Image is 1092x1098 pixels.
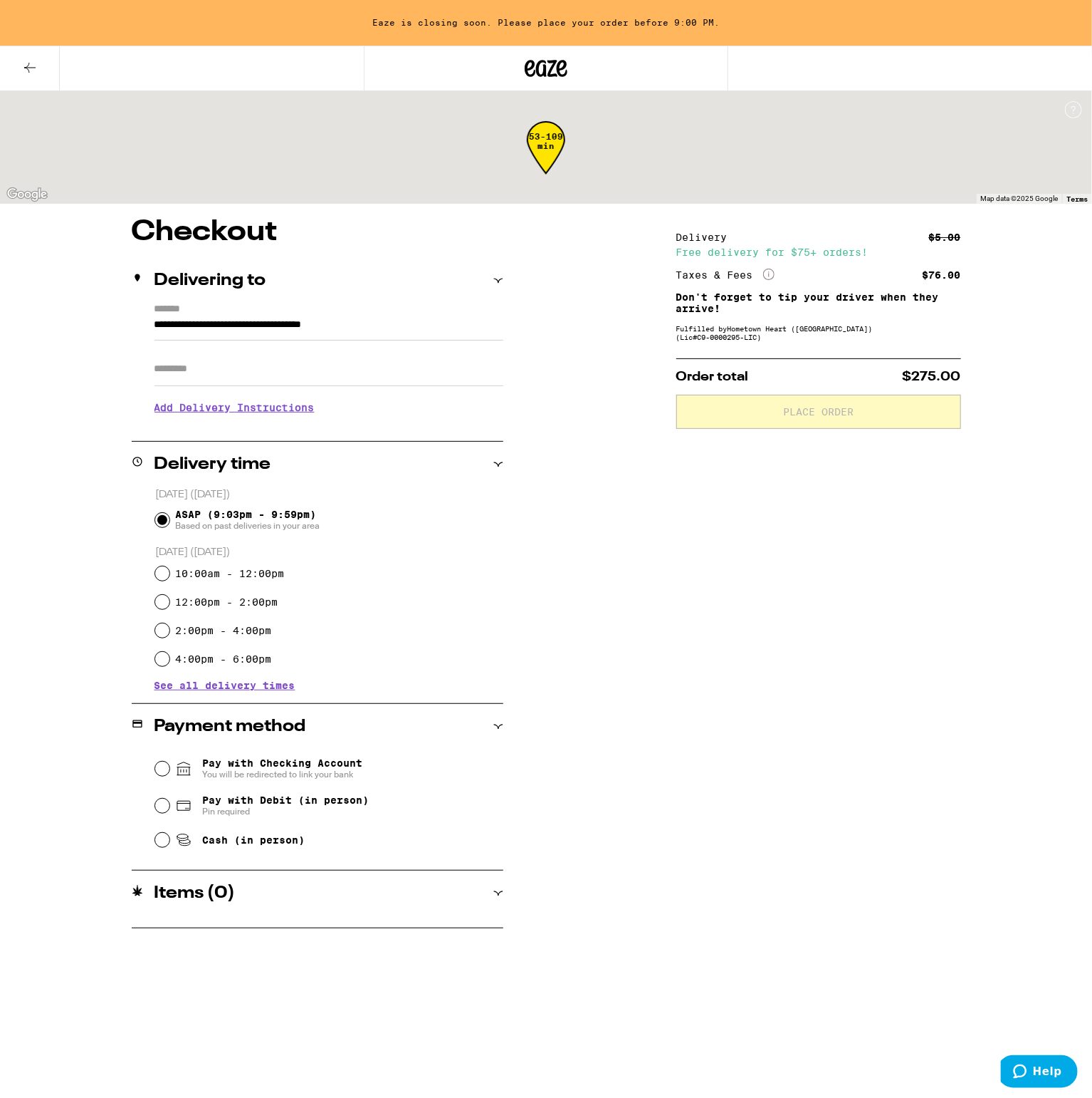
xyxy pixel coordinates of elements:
p: [DATE] ([DATE]) [155,546,503,559]
a: Terms [1066,195,1088,203]
span: Map data ©2025 Google [980,195,1058,202]
span: ASAP (9:03pm - 9:59pm) [175,509,320,532]
span: Order total [676,371,749,383]
span: Pay with Debit (in person) [202,794,369,806]
img: Google [4,185,51,204]
h2: Delivering to [154,272,266,289]
span: Cash (in person) [202,834,305,846]
div: Taxes & Fees [676,269,775,281]
iframe: Opens a widget where you can find more information [1001,1055,1078,1091]
div: $5.00 [929,232,961,242]
label: 10:00am - 12:00pm [175,568,284,579]
span: Based on past deliveries in your area [175,520,320,532]
span: $275.00 [903,371,961,383]
span: Place Order [783,407,854,417]
div: Free delivery for $75+ orders! [676,247,961,257]
h2: Delivery time [154,456,271,473]
label: 4:00pm - 6:00pm [175,653,271,665]
label: 2:00pm - 4:00pm [175,625,271,636]
div: Delivery [676,232,737,242]
p: [DATE] ([DATE]) [155,488,503,502]
h2: Payment method [154,718,306,735]
div: 53-109 min [527,132,565,185]
h1: Checkout [132,218,503,247]
span: Pin required [202,806,369,817]
p: We'll contact you at [PHONE_NUMBER] when we arrive [154,424,503,435]
p: Don't forget to tip your driver when they arrive! [676,291,961,314]
label: 12:00pm - 2:00pm [175,596,278,608]
a: Open this area in Google Maps (opens a new window) [4,185,51,204]
h2: Items ( 0 ) [154,885,236,902]
div: Fulfilled by Hometown Heart ([GEOGRAPHIC_DATA]) (Lic# C9-0000295-LIC ) [676,324,961,341]
div: $76.00 [923,270,961,280]
span: You will be redirected to link your bank [202,769,362,780]
button: Place Order [676,395,961,429]
span: Pay with Checking Account [202,757,362,780]
h3: Add Delivery Instructions [154,391,503,424]
button: See all delivery times [154,680,295,690]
